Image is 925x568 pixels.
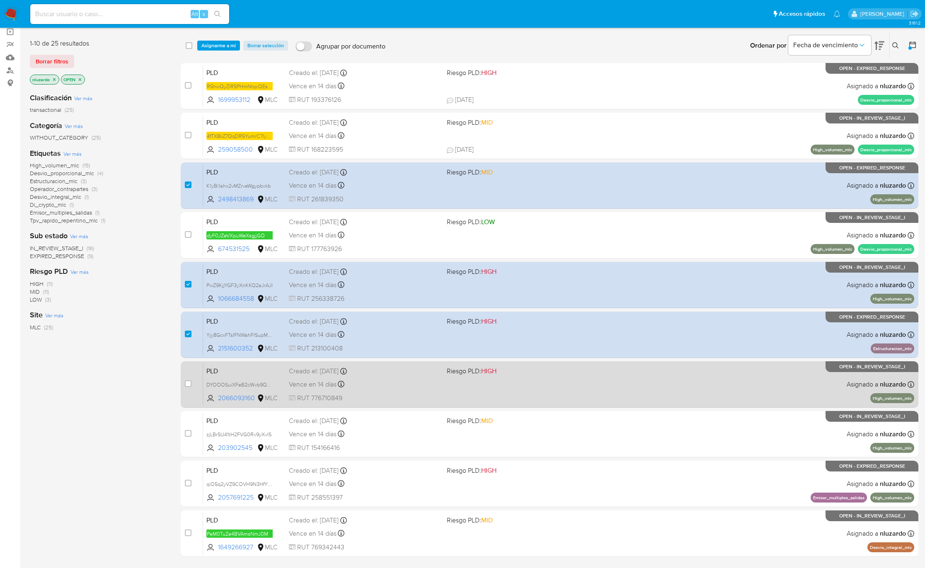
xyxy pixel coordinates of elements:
[860,10,907,18] p: nicolas.luzardo@mercadolibre.com
[191,10,198,18] span: Alt
[30,9,229,19] input: Buscar usuario o caso...
[203,10,205,18] span: s
[209,8,226,20] button: search-icon
[910,10,919,18] a: Salir
[833,10,840,17] a: Notificaciones
[779,10,825,18] span: Accesos rápidos
[909,19,921,26] span: 3.161.2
